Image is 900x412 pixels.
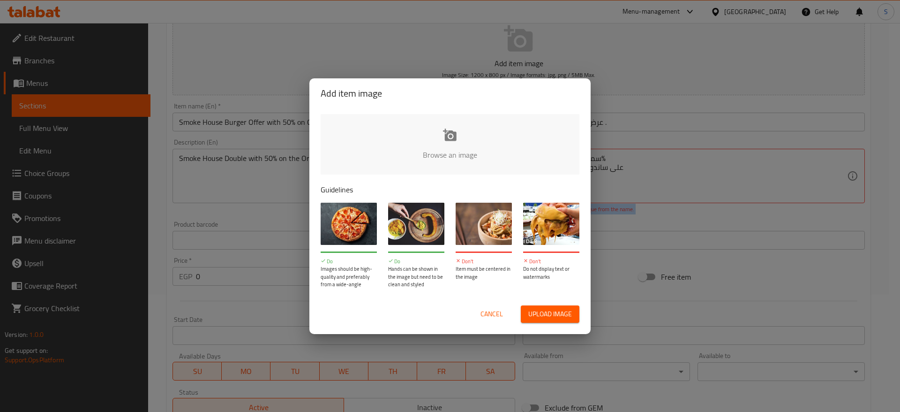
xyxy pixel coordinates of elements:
[321,203,377,245] img: guide-img-1@3x.jpg
[321,265,377,289] p: Images should be high-quality and preferably from a wide-angle
[523,258,579,266] p: Don't
[456,203,512,245] img: guide-img-3@3x.jpg
[388,203,444,245] img: guide-img-2@3x.jpg
[480,308,503,320] span: Cancel
[321,258,377,266] p: Do
[521,305,579,323] button: Upload image
[477,305,507,323] button: Cancel
[528,308,572,320] span: Upload image
[321,184,579,195] p: Guidelines
[523,203,579,245] img: guide-img-4@3x.jpg
[388,258,444,266] p: Do
[523,265,579,281] p: Do not display text or watermarks
[321,86,579,101] h2: Add item image
[456,258,512,266] p: Don't
[388,265,444,289] p: Hands can be shown in the image but need to be clean and styled
[456,265,512,281] p: Item must be centered in the image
